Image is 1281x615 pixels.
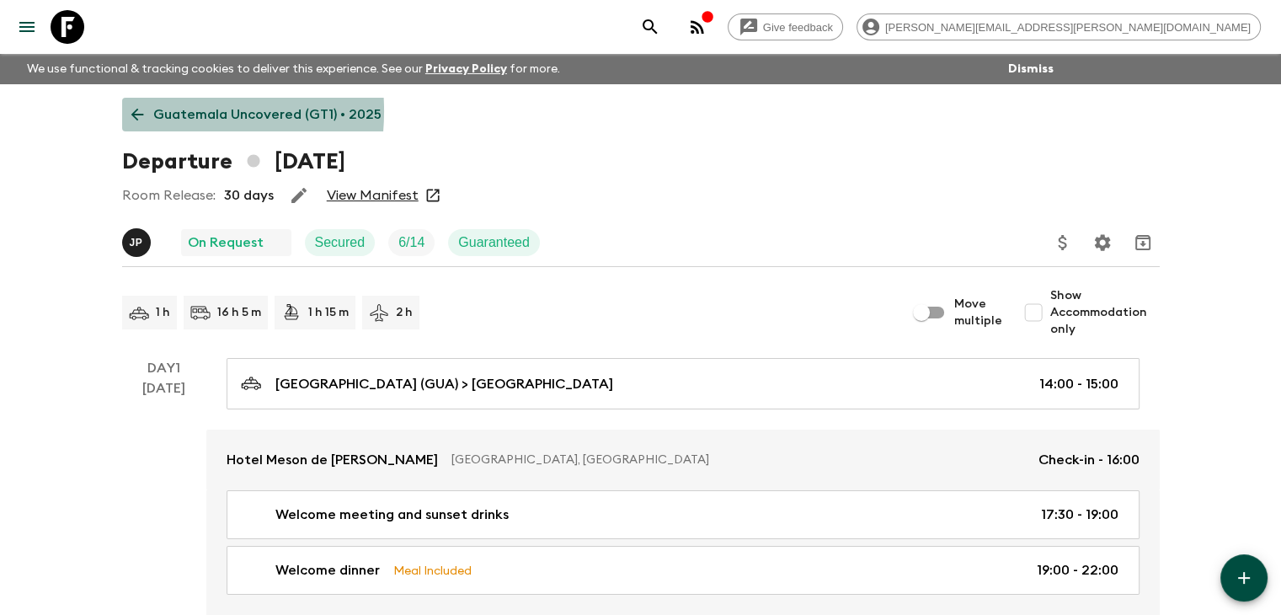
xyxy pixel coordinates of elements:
[308,304,349,321] p: 1 h 15 m
[122,358,206,378] p: Day 1
[217,304,261,321] p: 16 h 5 m
[122,145,345,179] h1: Departure [DATE]
[954,296,1003,329] span: Move multiple
[227,450,438,470] p: Hotel Meson de [PERSON_NAME]
[1038,450,1140,470] p: Check-in - 16:00
[20,54,567,84] p: We use functional & tracking cookies to deliver this experience. See our for more.
[1004,57,1058,81] button: Dismiss
[315,233,366,253] p: Secured
[224,185,274,206] p: 30 days
[275,560,380,580] p: Welcome dinner
[153,104,382,125] p: Guatemala Uncovered (GT1) • 2025
[633,10,667,44] button: search adventures
[122,228,154,257] button: JP
[393,561,472,580] p: Meal Included
[305,229,376,256] div: Secured
[396,304,413,321] p: 2 h
[227,490,1140,539] a: Welcome meeting and sunset drinks17:30 - 19:00
[122,98,391,131] a: Guatemala Uncovered (GT1) • 2025
[1086,226,1119,259] button: Settings
[206,430,1160,490] a: Hotel Meson de [PERSON_NAME][GEOGRAPHIC_DATA], [GEOGRAPHIC_DATA]Check-in - 16:00
[10,10,44,44] button: menu
[1037,560,1118,580] p: 19:00 - 22:00
[156,304,170,321] p: 1 h
[388,229,435,256] div: Trip Fill
[876,21,1260,34] span: [PERSON_NAME][EMAIL_ADDRESS][PERSON_NAME][DOMAIN_NAME]
[327,187,419,204] a: View Manifest
[122,233,154,247] span: Julio Posadas
[425,63,507,75] a: Privacy Policy
[142,378,185,615] div: [DATE]
[122,185,216,206] p: Room Release:
[728,13,843,40] a: Give feedback
[275,505,509,525] p: Welcome meeting and sunset drinks
[754,21,842,34] span: Give feedback
[857,13,1261,40] div: [PERSON_NAME][EMAIL_ADDRESS][PERSON_NAME][DOMAIN_NAME]
[275,374,613,394] p: [GEOGRAPHIC_DATA] (GUA) > [GEOGRAPHIC_DATA]
[188,233,264,253] p: On Request
[1039,374,1118,394] p: 14:00 - 15:00
[227,546,1140,595] a: Welcome dinnerMeal Included19:00 - 22:00
[458,233,530,253] p: Guaranteed
[1046,226,1080,259] button: Update Price, Early Bird Discount and Costs
[1126,226,1160,259] button: Archive (Completed, Cancelled or Unsynced Departures only)
[130,236,143,249] p: J P
[227,358,1140,409] a: [GEOGRAPHIC_DATA] (GUA) > [GEOGRAPHIC_DATA]14:00 - 15:00
[1041,505,1118,525] p: 17:30 - 19:00
[1050,287,1160,338] span: Show Accommodation only
[451,452,1025,468] p: [GEOGRAPHIC_DATA], [GEOGRAPHIC_DATA]
[398,233,424,253] p: 6 / 14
